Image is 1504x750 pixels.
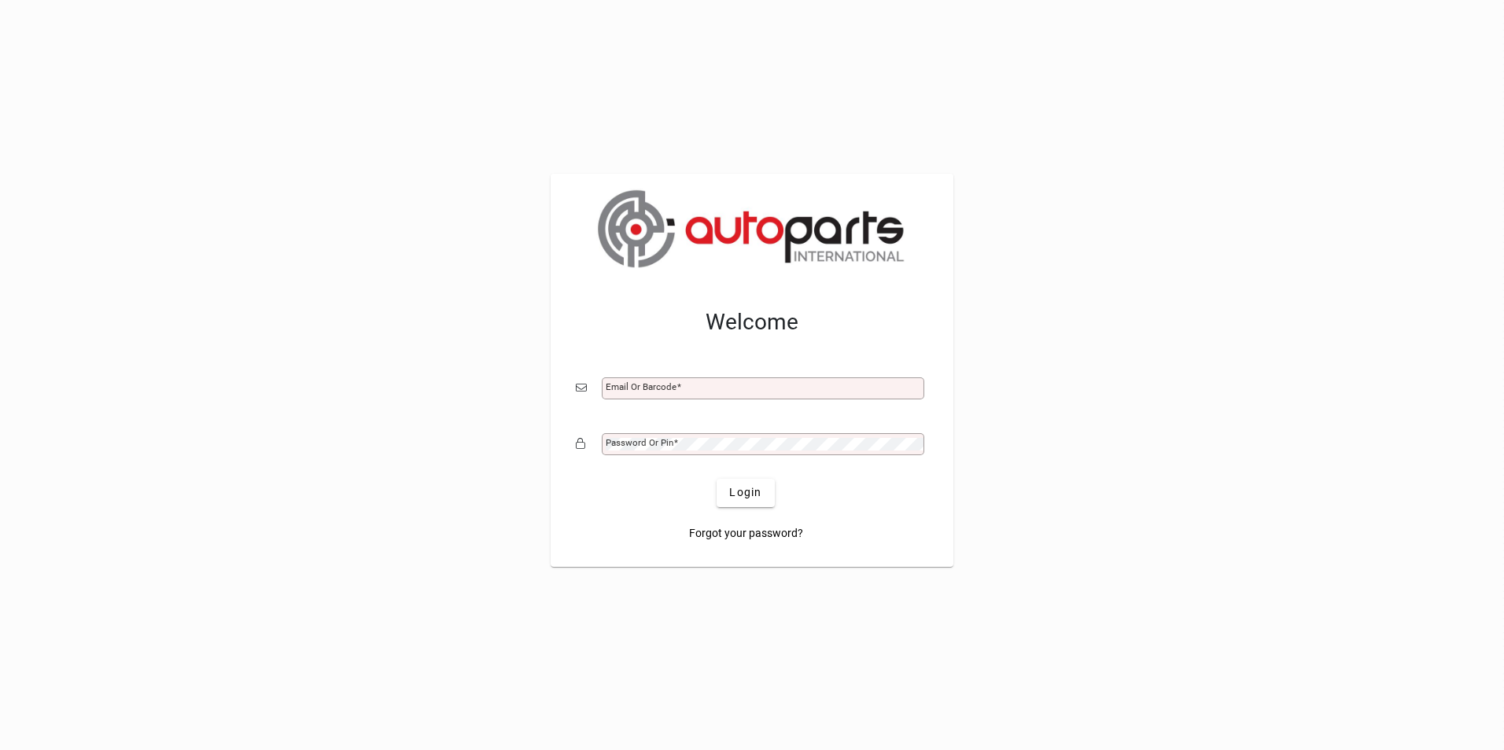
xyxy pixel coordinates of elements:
[689,525,803,542] span: Forgot your password?
[606,381,676,392] mat-label: Email or Barcode
[576,309,928,336] h2: Welcome
[606,437,673,448] mat-label: Password or Pin
[717,479,774,507] button: Login
[729,484,761,501] span: Login
[683,520,809,548] a: Forgot your password?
